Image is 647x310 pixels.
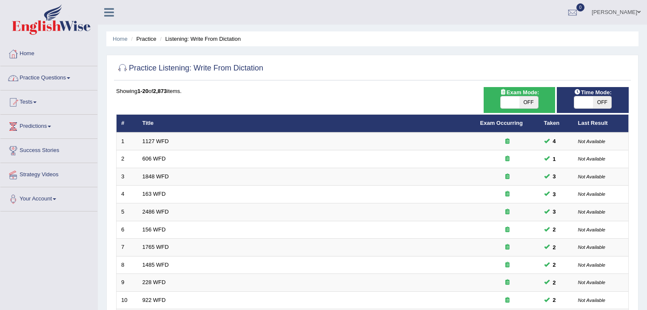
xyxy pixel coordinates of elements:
[578,209,605,214] small: Not Available
[0,115,97,136] a: Predictions
[550,278,559,287] span: You can still take this question
[0,163,97,184] a: Strategy Videos
[571,88,615,97] span: Time Mode:
[117,186,138,203] td: 4
[0,187,97,209] a: Your Account
[550,260,559,269] span: You can still take this question
[480,190,535,198] div: Exam occurring question
[550,225,559,234] span: You can still take this question
[143,244,169,250] a: 1765 WFD
[480,138,535,146] div: Exam occurring question
[578,245,605,250] small: Not Available
[550,296,559,304] span: You can still take this question
[117,274,138,292] td: 9
[117,132,138,150] td: 1
[143,279,166,285] a: 228 WFD
[0,139,97,160] a: Success Stories
[480,261,535,269] div: Exam occurring question
[143,262,169,268] a: 1485 WFD
[143,226,166,233] a: 156 WFD
[117,239,138,256] td: 7
[496,88,542,97] span: Exam Mode:
[550,155,559,163] span: You can still take this question
[117,221,138,239] td: 6
[116,87,629,95] div: Showing of items.
[0,90,97,112] a: Tests
[576,3,585,11] span: 0
[480,279,535,287] div: Exam occurring question
[480,173,535,181] div: Exam occurring question
[550,172,559,181] span: You can still take this question
[578,192,605,197] small: Not Available
[550,207,559,216] span: You can still take this question
[143,209,169,215] a: 2486 WFD
[573,115,629,132] th: Last Result
[143,138,169,144] a: 1127 WFD
[143,297,166,303] a: 922 WFD
[143,173,169,180] a: 1848 WFD
[578,298,605,303] small: Not Available
[143,191,166,197] a: 163 WFD
[0,42,97,63] a: Home
[117,256,138,274] td: 8
[129,35,156,43] li: Practice
[117,291,138,309] td: 10
[480,120,523,126] a: Exam Occurring
[117,150,138,168] td: 2
[153,88,167,94] b: 2,873
[578,139,605,144] small: Not Available
[117,115,138,132] th: #
[113,36,128,42] a: Home
[480,226,535,234] div: Exam occurring question
[539,115,573,132] th: Taken
[578,280,605,285] small: Not Available
[138,115,476,132] th: Title
[578,262,605,268] small: Not Available
[550,243,559,252] span: You can still take this question
[480,243,535,251] div: Exam occurring question
[0,66,97,87] a: Practice Questions
[117,168,138,186] td: 3
[550,137,559,146] span: You can still take this question
[484,87,556,113] div: Show exams occurring in exams
[117,203,138,221] td: 5
[480,155,535,163] div: Exam occurring question
[593,96,612,108] span: OFF
[519,96,538,108] span: OFF
[578,156,605,161] small: Not Available
[158,35,241,43] li: Listening: Write From Dictation
[578,227,605,232] small: Not Available
[116,62,263,75] h2: Practice Listening: Write From Dictation
[550,190,559,199] span: You can still take this question
[480,296,535,304] div: Exam occurring question
[578,174,605,179] small: Not Available
[137,88,148,94] b: 1-20
[143,155,166,162] a: 606 WFD
[480,208,535,216] div: Exam occurring question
